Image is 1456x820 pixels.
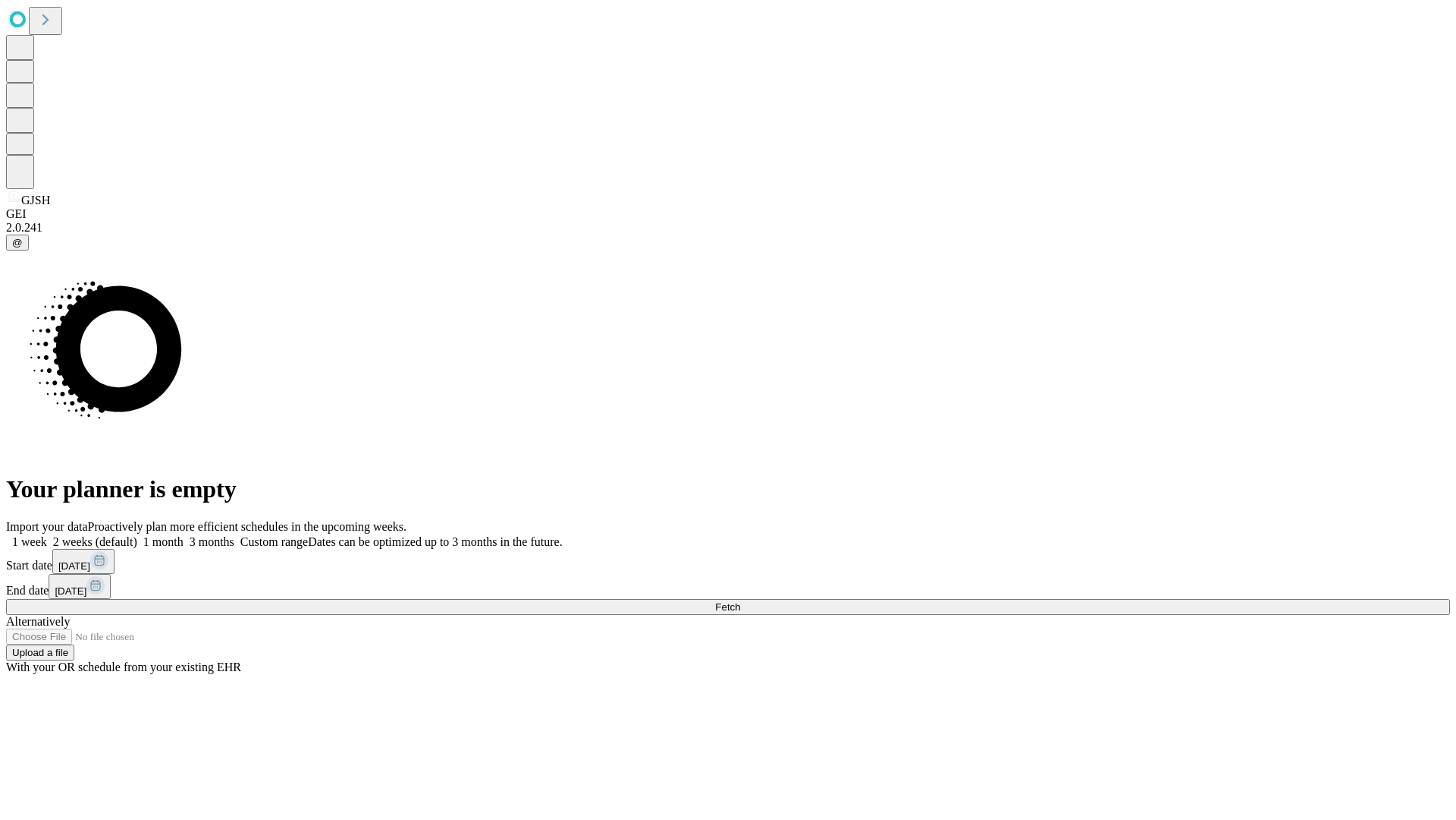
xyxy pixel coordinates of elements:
button: [DATE] [52,549,115,574]
span: @ [12,237,23,248]
span: [DATE] [58,560,90,572]
button: @ [6,235,29,251]
div: Start date [6,549,1450,574]
span: 3 months [190,535,234,548]
button: [DATE] [49,574,111,599]
button: Fetch [6,599,1450,615]
span: [DATE] [55,585,86,597]
span: 1 week [12,535,47,548]
span: Proactively plan more efficient schedules in the upcoming weeks. [88,520,406,533]
span: With your OR schedule from your existing EHR [6,661,241,673]
span: Import your data [6,520,88,533]
div: End date [6,574,1450,599]
span: Alternatively [6,615,70,628]
span: 1 month [143,535,184,548]
button: Upload a file [6,645,74,661]
div: GEI [6,207,1450,221]
span: Dates can be optimized up to 3 months in the future. [308,535,562,548]
span: GJSH [21,194,50,207]
div: 2.0.241 [6,221,1450,235]
span: Fetch [715,601,740,613]
span: Custom range [240,535,308,548]
span: 2 weeks (default) [53,535,137,548]
h1: Your planner is empty [6,475,1450,503]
